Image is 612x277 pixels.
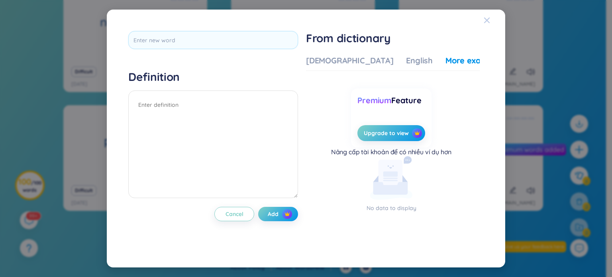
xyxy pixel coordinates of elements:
img: crown icon [284,211,290,217]
span: Cancel [226,210,243,218]
span: Premium [357,95,391,105]
h1: From dictionary [306,31,480,45]
img: crown icon [414,130,420,136]
div: Feature [357,95,425,106]
div: English [406,55,433,66]
button: Close [484,10,505,31]
span: Upgrade to view [364,129,409,137]
h4: Definition [128,70,298,84]
input: Enter new word [128,31,298,49]
p: No data to display [306,204,477,212]
span: Add [268,210,279,218]
div: [DEMOGRAPHIC_DATA] [306,55,393,66]
div: More examples [445,55,503,66]
div: Nâng cấp tài khoản để có nhiều ví dụ hơn [331,147,452,156]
